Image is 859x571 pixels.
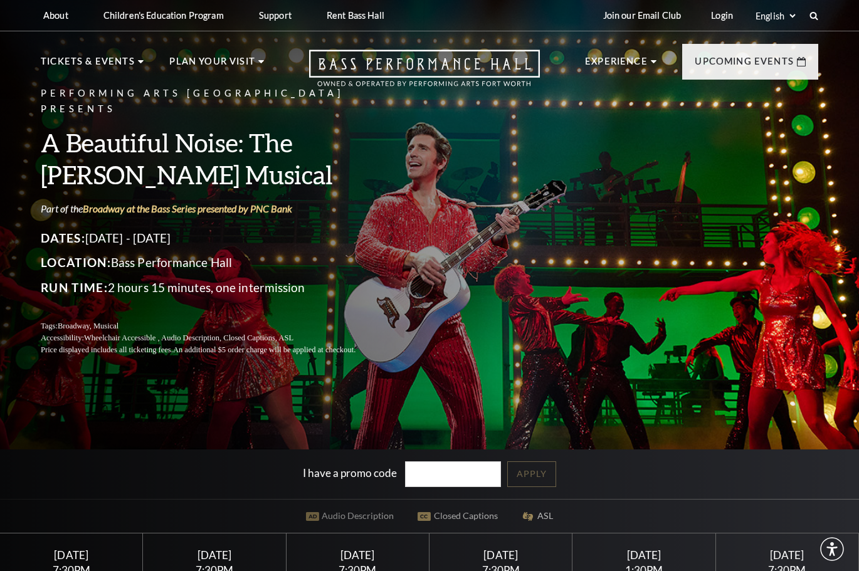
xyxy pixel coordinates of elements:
[41,86,386,117] p: Performing Arts [GEOGRAPHIC_DATA] Presents
[303,466,397,479] label: I have a promo code
[753,10,798,22] select: Select:
[84,333,293,342] span: Wheelchair Accessible , Audio Description, Closed Captions, ASL
[588,548,700,562] div: [DATE]
[41,320,386,332] p: Tags:
[695,54,794,76] p: Upcoming Events
[103,10,224,21] p: Children's Education Program
[41,255,111,270] span: Location:
[41,280,108,295] span: Run Time:
[259,10,292,21] p: Support
[41,344,386,356] p: Price displayed includes all ticketing fees.
[730,548,843,562] div: [DATE]
[173,345,356,354] span: An additional $5 order charge will be applied at checkout.
[15,548,128,562] div: [DATE]
[327,10,384,21] p: Rent Bass Hall
[41,278,386,298] p: 2 hours 15 minutes, one intermission
[41,54,135,76] p: Tickets & Events
[41,127,386,191] h3: A Beautiful Noise: The [PERSON_NAME] Musical
[445,548,557,562] div: [DATE]
[169,54,255,76] p: Plan Your Visit
[58,322,119,330] span: Broadway, Musical
[158,548,271,562] div: [DATE]
[41,228,386,248] p: [DATE] - [DATE]
[41,231,85,245] span: Dates:
[41,253,386,273] p: Bass Performance Hall
[585,54,648,76] p: Experience
[41,332,386,344] p: Accessibility:
[301,548,414,562] div: [DATE]
[83,202,292,214] a: Broadway at the Bass Series presented by PNC Bank
[43,10,68,21] p: About
[41,202,386,216] p: Part of the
